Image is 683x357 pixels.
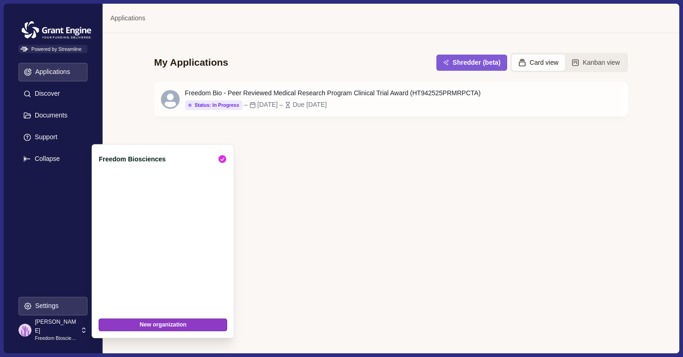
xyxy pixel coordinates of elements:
div: Due [DATE] [292,100,327,110]
button: Card view [512,55,565,71]
a: Settings [19,297,87,319]
button: Discover [19,85,87,103]
a: Applications [110,13,145,23]
p: Applications [32,68,70,76]
p: Freedom Biosciences [35,335,77,342]
img: Grantengine Logo [19,18,94,42]
a: Freedom Bio - Peer Reviewed Medical Research Program Clinical Trial Award (HT942525PRMRPCTA)Statu... [154,82,628,116]
div: – [244,100,248,110]
svg: avatar [161,90,180,109]
div: My Applications [154,56,228,69]
img: Powered by Streamline Logo [20,47,28,52]
button: Support [19,128,87,147]
div: Status: In Progress [188,102,239,108]
button: New organization [99,318,227,331]
button: Open [611,91,641,107]
p: Support [31,133,57,141]
button: Documents [19,106,87,125]
p: Discover [31,90,60,98]
button: Applications [19,63,87,81]
button: Kanban view [565,55,627,71]
div: Freedom Bio - Peer Reviewed Medical Research Program Clinical Trial Award (HT942525PRMRPCTA) [185,88,481,98]
span: Powered by Streamline [19,45,87,53]
img: profile picture [19,324,31,337]
p: [PERSON_NAME] [35,318,77,335]
button: Expand [19,150,87,168]
div: [DATE] [257,100,278,110]
p: Settings [32,302,59,310]
div: – [279,100,283,110]
p: Collapse [31,155,60,163]
button: Settings [19,297,87,315]
button: Shredder (beta) [436,55,507,71]
a: Grantengine Logo [19,18,87,29]
button: Status: In Progress [185,100,242,110]
p: Documents [31,111,68,119]
p: Freedom Biosciences [99,154,211,164]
